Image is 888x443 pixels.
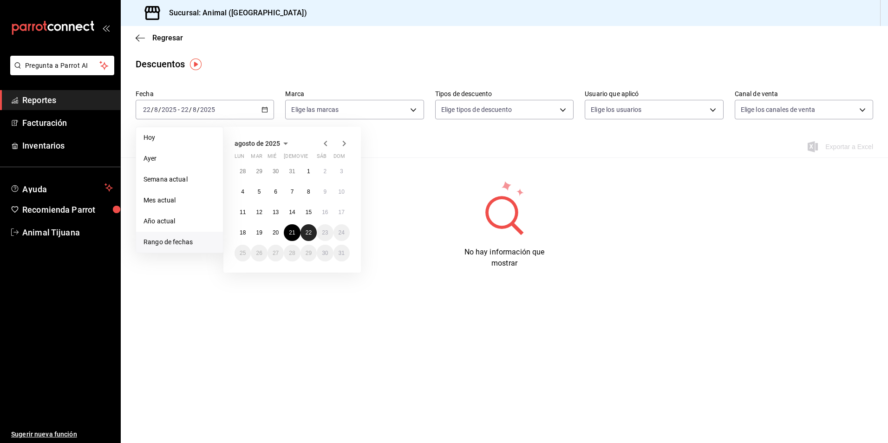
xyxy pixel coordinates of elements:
span: Inventarios [22,139,113,152]
abbr: 2 de agosto de 2025 [323,168,326,175]
button: 8 de agosto de 2025 [300,183,317,200]
button: 4 de agosto de 2025 [235,183,251,200]
abbr: 3 de agosto de 2025 [340,168,343,175]
label: Marca [285,91,424,97]
abbr: 31 de agosto de 2025 [339,250,345,256]
button: 2 de agosto de 2025 [317,163,333,180]
button: 1 de agosto de 2025 [300,163,317,180]
abbr: sábado [317,153,326,163]
abbr: 30 de agosto de 2025 [322,250,328,256]
button: 29 de agosto de 2025 [300,245,317,261]
span: Rango de fechas [144,237,215,247]
button: Regresar [136,33,183,42]
button: 26 de agosto de 2025 [251,245,267,261]
abbr: 20 de agosto de 2025 [273,229,279,236]
abbr: 28 de agosto de 2025 [289,250,295,256]
button: 11 de agosto de 2025 [235,204,251,221]
button: 14 de agosto de 2025 [284,204,300,221]
span: / [151,106,154,113]
button: 30 de julio de 2025 [268,163,284,180]
button: agosto de 2025 [235,138,291,149]
button: 28 de julio de 2025 [235,163,251,180]
input: ---- [161,106,177,113]
span: No hay información que mostrar [464,248,545,267]
abbr: 30 de julio de 2025 [273,168,279,175]
abbr: 19 de agosto de 2025 [256,229,262,236]
button: 30 de agosto de 2025 [317,245,333,261]
abbr: 29 de agosto de 2025 [306,250,312,256]
button: 7 de agosto de 2025 [284,183,300,200]
abbr: 15 de agosto de 2025 [306,209,312,215]
span: Elige los canales de venta [741,105,815,114]
button: 12 de agosto de 2025 [251,204,267,221]
span: Ayuda [22,182,101,193]
abbr: 26 de agosto de 2025 [256,250,262,256]
abbr: 13 de agosto de 2025 [273,209,279,215]
abbr: 17 de agosto de 2025 [339,209,345,215]
button: 13 de agosto de 2025 [268,204,284,221]
abbr: 23 de agosto de 2025 [322,229,328,236]
abbr: 6 de agosto de 2025 [274,189,277,195]
span: Elige tipos de descuento [441,105,512,114]
button: 19 de agosto de 2025 [251,224,267,241]
button: 28 de agosto de 2025 [284,245,300,261]
abbr: 9 de agosto de 2025 [323,189,326,195]
button: 31 de agosto de 2025 [333,245,350,261]
input: -- [143,106,151,113]
span: / [158,106,161,113]
abbr: 7 de agosto de 2025 [291,189,294,195]
abbr: 22 de agosto de 2025 [306,229,312,236]
span: Sugerir nueva función [11,430,113,439]
input: -- [192,106,197,113]
button: 5 de agosto de 2025 [251,183,267,200]
abbr: lunes [235,153,244,163]
abbr: martes [251,153,262,163]
span: - [178,106,180,113]
span: Año actual [144,216,215,226]
span: Elige los usuarios [591,105,641,114]
button: 22 de agosto de 2025 [300,224,317,241]
span: Elige las marcas [291,105,339,114]
abbr: 24 de agosto de 2025 [339,229,345,236]
button: Pregunta a Parrot AI [10,56,114,75]
abbr: 14 de agosto de 2025 [289,209,295,215]
label: Fecha [136,91,274,97]
abbr: 28 de julio de 2025 [240,168,246,175]
button: 9 de agosto de 2025 [317,183,333,200]
span: Semana actual [144,175,215,184]
span: Regresar [152,33,183,42]
button: 15 de agosto de 2025 [300,204,317,221]
button: 18 de agosto de 2025 [235,224,251,241]
abbr: 5 de agosto de 2025 [258,189,261,195]
abbr: 31 de julio de 2025 [289,168,295,175]
span: Pregunta a Parrot AI [25,61,100,71]
a: Pregunta a Parrot AI [7,67,114,77]
span: agosto de 2025 [235,140,280,147]
button: 23 de agosto de 2025 [317,224,333,241]
abbr: 1 de agosto de 2025 [307,168,310,175]
button: 27 de agosto de 2025 [268,245,284,261]
abbr: 18 de agosto de 2025 [240,229,246,236]
abbr: viernes [300,153,308,163]
abbr: 11 de agosto de 2025 [240,209,246,215]
abbr: jueves [284,153,339,163]
button: 6 de agosto de 2025 [268,183,284,200]
abbr: 21 de agosto de 2025 [289,229,295,236]
span: Animal Tijuana [22,226,113,239]
span: Facturación [22,117,113,129]
label: Usuario que aplicó [585,91,723,97]
abbr: 12 de agosto de 2025 [256,209,262,215]
abbr: miércoles [268,153,276,163]
span: / [189,106,192,113]
span: Mes actual [144,195,215,205]
abbr: 4 de agosto de 2025 [241,189,244,195]
button: 25 de agosto de 2025 [235,245,251,261]
input: -- [181,106,189,113]
abbr: 29 de julio de 2025 [256,168,262,175]
label: Canal de venta [735,91,873,97]
button: 21 de agosto de 2025 [284,224,300,241]
input: ---- [200,106,215,113]
span: / [197,106,200,113]
button: Tooltip marker [190,59,202,70]
span: Reportes [22,94,113,106]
